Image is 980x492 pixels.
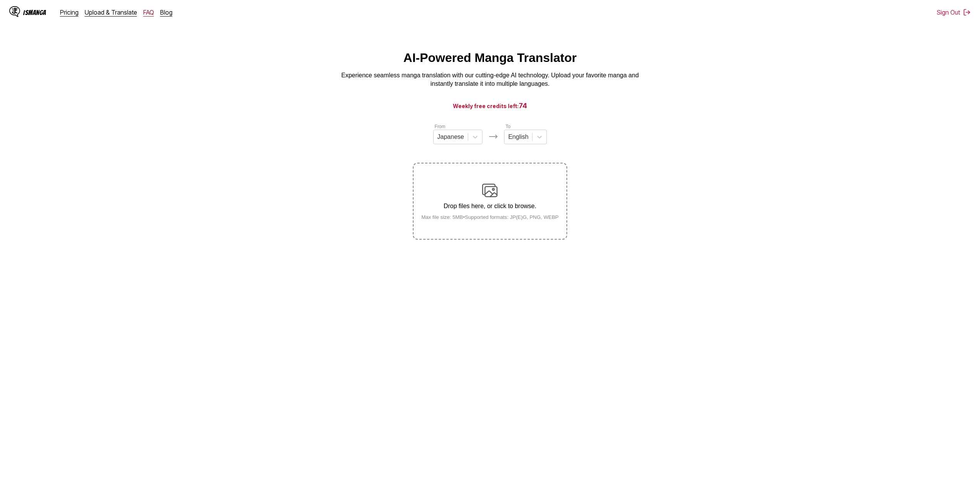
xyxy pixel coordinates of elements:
[937,8,971,16] button: Sign Out
[85,8,137,16] a: Upload & Translate
[415,203,565,210] p: Drop files here, or click to browse.
[18,101,962,110] h3: Weekly free credits left:
[404,51,577,65] h1: AI-Powered Manga Translator
[23,9,46,16] div: IsManga
[519,102,527,110] span: 74
[9,6,60,18] a: IsManga LogoIsManga
[963,8,971,16] img: Sign out
[506,124,511,129] label: To
[435,124,446,129] label: From
[489,132,498,141] img: Languages icon
[336,71,644,88] p: Experience seamless manga translation with our cutting-edge AI technology. Upload your favorite m...
[9,6,20,17] img: IsManga Logo
[415,214,565,220] small: Max file size: 5MB • Supported formats: JP(E)G, PNG, WEBP
[143,8,154,16] a: FAQ
[60,8,79,16] a: Pricing
[160,8,173,16] a: Blog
